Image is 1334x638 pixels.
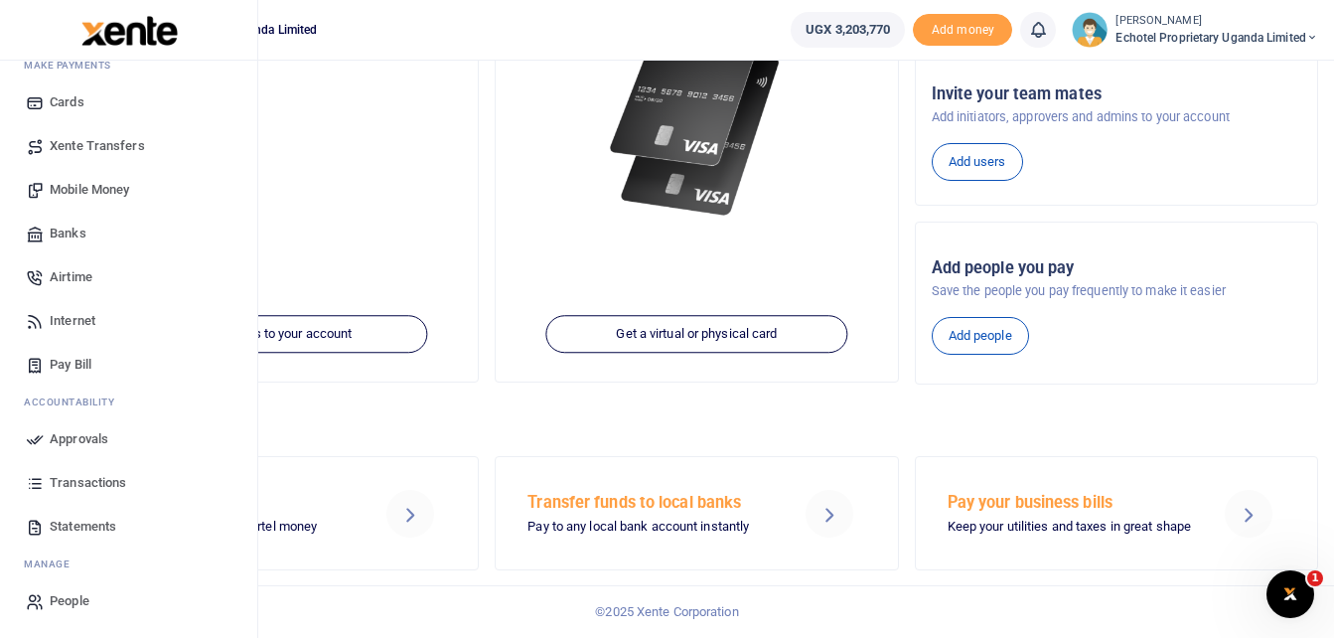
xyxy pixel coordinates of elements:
a: People [16,579,241,623]
p: Save the people you pay frequently to make it easier [932,281,1301,301]
a: Approvals [16,417,241,461]
span: Approvals [50,429,108,449]
a: Xente Transfers [16,124,241,168]
span: Internet [50,311,95,331]
p: Add initiators, approvers and admins to your account [932,107,1301,127]
li: Wallet ballance [783,12,913,48]
span: anage [34,557,71,571]
a: Pay Bill [16,343,241,387]
li: Toup your wallet [913,14,1012,47]
span: Add money [913,14,1012,47]
a: Banks [16,212,241,255]
a: profile-user [PERSON_NAME] Echotel Proprietary Uganda Limited [1072,12,1318,48]
span: Transactions [50,473,126,493]
small: [PERSON_NAME] [1115,13,1318,30]
a: Transactions [16,461,241,505]
p: Keep your utilities and taxes in great shape [948,517,1197,538]
a: Airtime [16,255,241,299]
iframe: Intercom live chat [1266,570,1314,618]
span: Mobile Money [50,180,129,200]
a: Statements [16,505,241,549]
a: Mobile Money [16,168,241,212]
h5: Transfer funds to local banks [527,493,777,513]
p: Pay to any local bank account instantly [527,517,777,538]
a: logo-small logo-large logo-large [79,22,178,37]
span: countability [39,395,114,409]
li: M [16,549,241,579]
h4: Make a transaction [75,408,1318,430]
h5: UGX 3,203,770 [92,70,462,89]
span: People [50,591,89,611]
a: Add money [913,21,1012,36]
span: Cards [50,92,84,112]
span: Xente Transfers [50,136,145,156]
a: Send Mobile Money MTN mobile money and Airtel money [75,456,479,569]
span: Echotel Proprietary Uganda Limited [1115,29,1318,47]
span: ake Payments [34,58,111,73]
h5: Pay your business bills [948,493,1197,513]
a: Add users [932,143,1023,181]
img: profile-user [1072,12,1108,48]
a: UGX 3,203,770 [791,12,905,48]
a: Transfer funds to local banks Pay to any local bank account instantly [495,456,898,569]
span: Airtime [50,267,92,287]
a: Cards [16,80,241,124]
li: M [16,50,241,80]
a: Add funds to your account [127,316,428,354]
li: Ac [16,387,241,417]
span: Statements [50,517,116,537]
a: Get a virtual or physical card [546,316,847,354]
span: 1 [1307,570,1323,586]
h5: Add people you pay [932,258,1301,278]
a: Internet [16,299,241,343]
span: Banks [50,224,86,243]
img: logo-large [81,16,178,46]
h5: Invite your team mates [932,84,1301,104]
span: Pay Bill [50,355,91,375]
a: Add people [932,317,1029,355]
a: Pay your business bills Keep your utilities and taxes in great shape [915,456,1318,569]
span: UGX 3,203,770 [806,20,890,40]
